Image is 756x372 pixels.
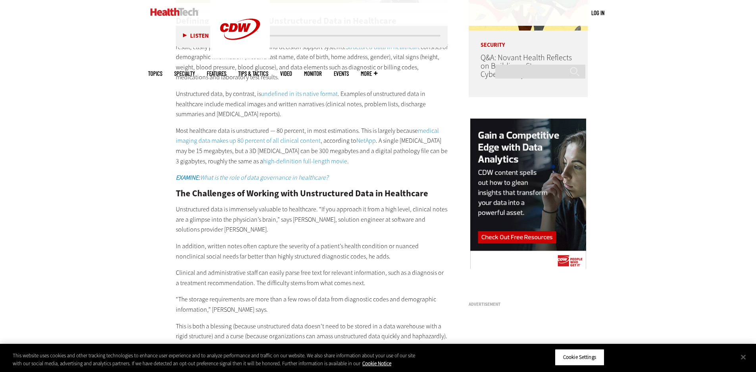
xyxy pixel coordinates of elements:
img: Home [150,8,198,16]
a: high-definition full-length movie [263,157,347,165]
a: More information about your privacy [362,360,391,367]
a: undefined in its native format [261,90,338,98]
p: Most healthcare data is unstructured — 80 percent, in most estimations. This is largely because ,... [176,126,448,166]
em: What is the role of data governance in healthcare? [200,173,328,182]
a: NetApp [356,136,376,145]
h3: Advertisement [469,302,588,307]
a: EXAMINE:What is the role of data governance in healthcare? [176,173,328,182]
img: data analytics right rail [470,119,586,270]
p: This is both a blessing (because unstructured data doesn’t need to be stored in a data warehouse ... [176,321,448,341]
h2: The Challenges of Working with Unstructured Data in Healthcare [176,189,448,198]
div: This website uses cookies and other tracking technologies to enhance user experience and to analy... [13,352,416,367]
a: Video [280,71,292,77]
a: CDW [210,52,270,61]
span: Specialty [174,71,195,77]
p: Unstructured data, by contrast, is . Examples of unstructured data in healthcare include medical ... [176,89,448,119]
p: Clinical and administrative staff can easily parse free text for relevant information, such as a ... [176,268,448,288]
a: Events [334,71,349,77]
span: Topics [148,71,162,77]
a: Features [207,71,226,77]
a: Q&A: Novant Health Reflects on Building a Strong Cybersecurity Team [481,52,572,80]
div: User menu [591,9,604,17]
button: Close [735,348,752,366]
span: More [361,71,377,77]
p: “The storage requirements are more than a few rows of data from diagnostic codes and demographic ... [176,294,448,314]
em: EXAMINE: [176,173,200,182]
p: In addition, written notes often capture the severity of a patient’s health condition or nuanced ... [176,241,448,261]
a: Tips & Tactics [238,71,268,77]
p: Unstructured data is immensely valuable to healthcare. “If you approach it from a high level, cli... [176,204,448,235]
a: MonITor [304,71,322,77]
a: Log in [591,9,604,16]
button: Cookie Settings [555,349,604,366]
